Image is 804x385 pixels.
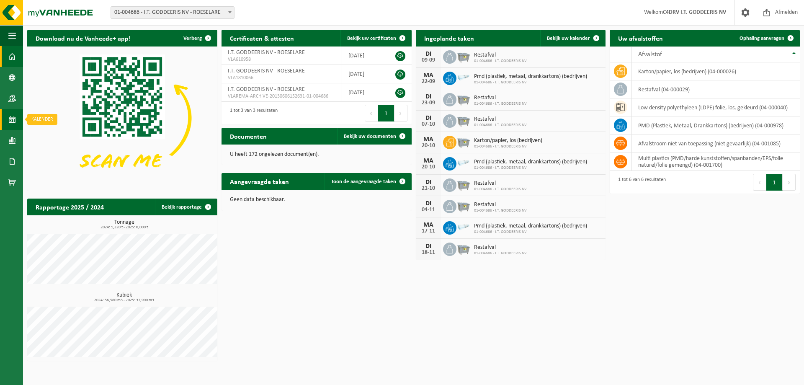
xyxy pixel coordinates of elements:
div: 18-11 [420,250,437,256]
img: WB-2500-GAL-GY-01 [456,241,471,256]
div: 23-09 [420,100,437,106]
span: 2024: 1,220 t - 2025: 0,000 t [31,225,217,230]
span: 01-004686 - I.T. GODDEERIS NV [474,101,527,106]
img: WB-2500-GAL-GY-01 [456,177,471,191]
span: Karton/papier, los (bedrijven) [474,137,542,144]
div: DI [420,179,437,186]
h2: Uw afvalstoffen [610,30,671,46]
span: Verberg [183,36,202,41]
a: Ophaling aanvragen [733,30,799,47]
span: I.T. GODDEERIS NV - ROESELARE [228,68,305,74]
span: Afvalstof [638,51,662,58]
span: Restafval [474,180,527,187]
div: DI [420,93,437,100]
span: Pmd (plastiek, metaal, drankkartons) (bedrijven) [474,73,587,80]
div: 22-09 [420,79,437,85]
td: multi plastics (PMD/harde kunststoffen/spanbanden/EPS/folie naturel/folie gemengd) (04-001700) [632,152,800,171]
span: 01-004686 - I.T. GODDEERIS NV [474,208,527,213]
div: 1 tot 3 van 3 resultaten [226,104,278,122]
td: low density polyethyleen (LDPE) folie, los, gekleurd (04-000040) [632,98,800,116]
div: 07-10 [420,121,437,127]
span: Bekijk uw certificaten [347,36,396,41]
button: Verberg [177,30,216,47]
span: 01-004686 - I.T. GODDEERIS NV - ROESELARE [111,6,234,19]
span: VLA610958 [228,56,335,63]
span: 01-004686 - I.T. GODDEERIS NV [474,251,527,256]
div: DI [420,200,437,207]
span: 01-004686 - I.T. GODDEERIS NV [474,144,542,149]
td: [DATE] [342,47,385,65]
p: Geen data beschikbaar. [230,197,403,203]
h2: Rapportage 2025 / 2024 [27,199,112,215]
button: Previous [753,174,766,191]
div: MA [420,72,437,79]
div: 04-11 [420,207,437,213]
span: Toon de aangevraagde taken [331,179,396,184]
div: DI [420,243,437,250]
button: 1 [378,105,394,121]
span: VLA1810066 [228,75,335,81]
div: MA [420,136,437,143]
img: WB-2500-GAL-GY-01 [456,49,471,63]
div: 1 tot 6 van 6 resultaten [614,173,666,191]
button: 1 [766,174,783,191]
img: LP-SK-00120-HPE-11 [456,220,471,234]
h2: Certificaten & attesten [222,30,302,46]
h3: Tonnage [31,220,217,230]
img: LP-SK-00120-HPE-11 [456,70,471,85]
a: Bekijk uw certificaten [340,30,411,47]
span: Restafval [474,95,527,101]
span: VLAREMA-ARCHIVE-20130606152631-01-004686 [228,93,335,100]
div: 21-10 [420,186,437,191]
h2: Aangevraagde taken [222,173,297,189]
div: DI [420,51,437,57]
img: WB-2500-GAL-GY-01 [456,113,471,127]
td: PMD (Plastiek, Metaal, Drankkartons) (bedrijven) (04-000978) [632,116,800,134]
span: 01-004686 - I.T. GODDEERIS NV [474,59,527,64]
span: Restafval [474,52,527,59]
span: Bekijk uw kalender [547,36,590,41]
h2: Download nu de Vanheede+ app! [27,30,139,46]
img: WB-2500-GAL-GY-01 [456,134,471,149]
td: [DATE] [342,65,385,83]
button: Next [783,174,796,191]
td: karton/papier, los (bedrijven) (04-000026) [632,62,800,80]
span: Pmd (plastiek, metaal, drankkartons) (bedrijven) [474,159,587,165]
span: I.T. GODDEERIS NV - ROESELARE [228,86,305,93]
div: 17-11 [420,228,437,234]
span: 01-004686 - I.T. GODDEERIS NV - ROESELARE [111,7,234,18]
div: 20-10 [420,143,437,149]
td: restafval (04-000029) [632,80,800,98]
button: Next [394,105,407,121]
span: 01-004686 - I.T. GODDEERIS NV [474,187,527,192]
span: 2024: 56,580 m3 - 2025: 37,900 m3 [31,298,217,302]
h3: Kubiek [31,292,217,302]
span: Bekijk uw documenten [344,134,396,139]
td: [DATE] [342,83,385,102]
span: Pmd (plastiek, metaal, drankkartons) (bedrijven) [474,223,587,230]
button: Previous [365,105,378,121]
div: 20-10 [420,164,437,170]
span: 01-004686 - I.T. GODDEERIS NV [474,80,587,85]
img: WB-2500-GAL-GY-01 [456,199,471,213]
h2: Documenten [222,128,275,144]
span: Restafval [474,244,527,251]
span: Restafval [474,202,527,208]
td: afvalstroom niet van toepassing (niet gevaarlijk) (04-001085) [632,134,800,152]
div: 09-09 [420,57,437,63]
img: Download de VHEPlus App [27,47,217,189]
span: 01-004686 - I.T. GODDEERIS NV [474,123,527,128]
div: MA [420,158,437,164]
a: Bekijk uw kalender [540,30,605,47]
div: DI [420,115,437,121]
strong: C4DRV I.T. GODDEERIS NV [663,9,726,16]
img: LP-SK-00120-HPE-11 [456,156,471,170]
span: I.T. GODDEERIS NV - ROESELARE [228,49,305,56]
a: Toon de aangevraagde taken [325,173,411,190]
span: 01-004686 - I.T. GODDEERIS NV [474,230,587,235]
span: Restafval [474,116,527,123]
a: Bekijk uw documenten [337,128,411,145]
span: Ophaling aanvragen [740,36,784,41]
a: Bekijk rapportage [155,199,216,215]
p: U heeft 172 ongelezen document(en). [230,152,403,158]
